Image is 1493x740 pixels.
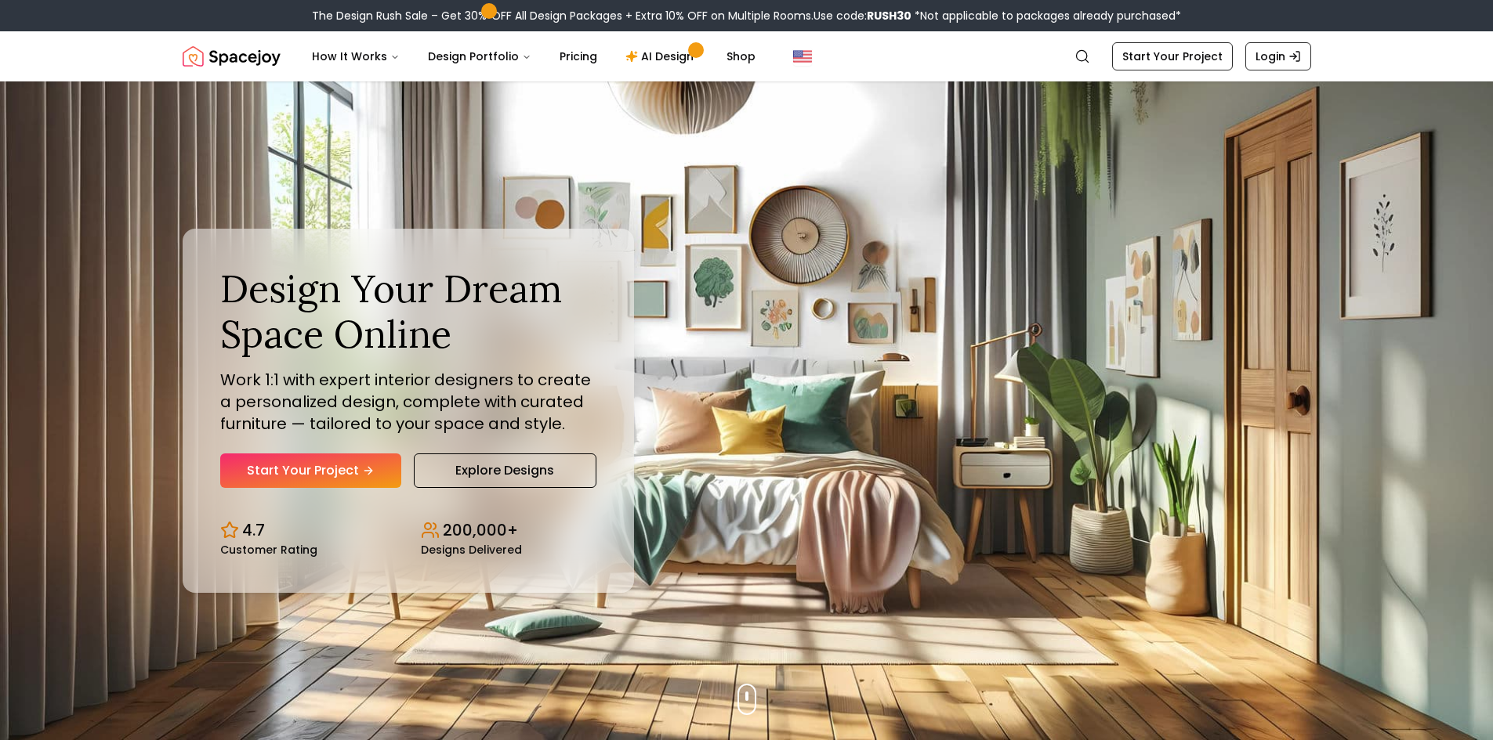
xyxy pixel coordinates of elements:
a: Shop [714,41,768,72]
p: 200,000+ [443,519,518,541]
a: Start Your Project [1112,42,1233,70]
a: Login [1245,42,1311,70]
small: Customer Rating [220,544,317,555]
img: United States [793,47,812,66]
img: Spacejoy Logo [183,41,281,72]
b: RUSH30 [867,8,911,23]
span: *Not applicable to packages already purchased* [911,8,1181,23]
p: 4.7 [242,519,265,541]
div: The Design Rush Sale – Get 30% OFF All Design Packages + Extra 10% OFF on Multiple Rooms. [312,8,1181,23]
button: How It Works [299,41,412,72]
nav: Global [183,31,1311,81]
a: Pricing [547,41,610,72]
a: Spacejoy [183,41,281,72]
small: Designs Delivered [421,544,522,555]
a: Explore Designs [414,453,596,488]
p: Work 1:1 with expert interior designers to create a personalized design, complete with curated fu... [220,369,596,435]
button: Design Portfolio [415,41,544,72]
nav: Main [299,41,768,72]
h1: Design Your Dream Space Online [220,266,596,356]
a: Start Your Project [220,453,401,488]
a: AI Design [613,41,711,72]
span: Use code: [814,8,911,23]
div: Design stats [220,507,596,555]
